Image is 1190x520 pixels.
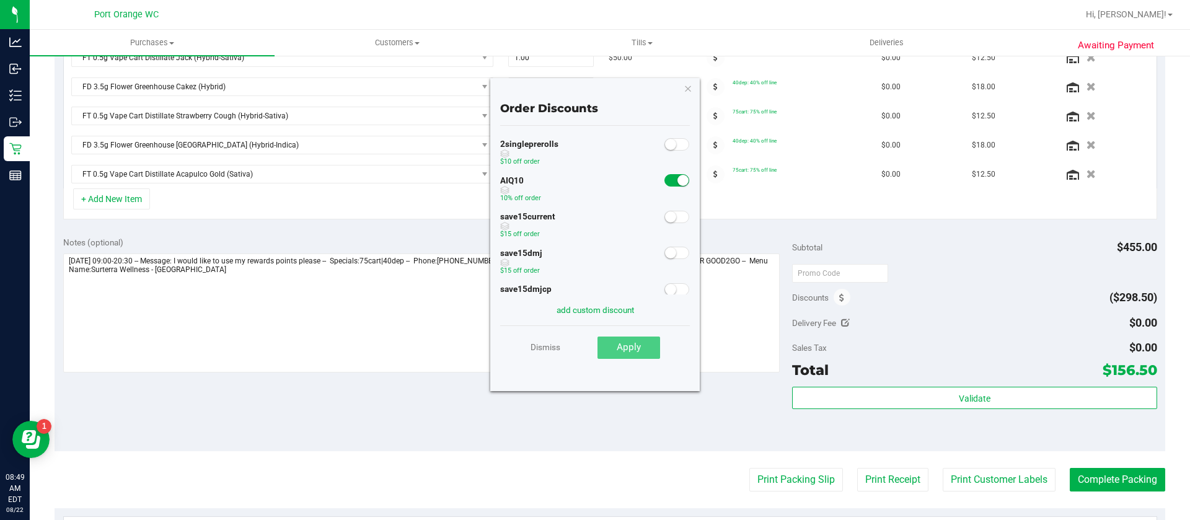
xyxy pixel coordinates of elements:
span: 40dep: 40% off line [733,138,777,144]
span: $455.00 [1117,240,1157,253]
span: FT 0.5g Vape Cart Distillate Jack (Hybrid-Sativa) [72,49,477,66]
span: discount can be used with other discounts [500,222,555,231]
span: Discounts [792,286,829,309]
span: Delivery Fee [792,318,836,328]
span: Deliveries [853,37,920,48]
button: Print Customer Labels [943,468,1056,491]
i: Edit Delivery Fee [841,319,850,327]
span: $0.00 [881,110,901,122]
div: AIQ10 [500,175,541,208]
a: Dismiss [531,336,560,358]
span: Apply [617,342,641,353]
button: Print Packing Slip [749,468,843,491]
span: NO DATA FOUND [71,165,493,183]
button: Validate [792,387,1157,409]
span: Tills [520,37,764,48]
a: Deliveries [764,30,1009,56]
div: save15current [500,211,555,244]
a: Customers [275,30,519,56]
button: + Add New Item [73,188,150,209]
span: Purchases [30,37,275,48]
span: Hi, [PERSON_NAME]! [1086,9,1166,19]
span: $12.50 [972,52,995,64]
span: FD 3.5g Flower Greenhouse Cakez (Hybrid) [72,78,477,95]
p: 08:49 AM EDT [6,472,24,505]
span: Port Orange WC [94,9,159,20]
span: discount can be used with other discounts [500,149,558,158]
span: Validate [959,394,990,403]
inline-svg: Reports [9,169,22,182]
span: $50.00 [609,52,632,64]
span: $12.50 [972,110,995,122]
span: Awaiting Payment [1078,38,1154,53]
span: 75cart: 75% off line [733,108,777,115]
inline-svg: Inbound [9,63,22,75]
span: $15 off order [500,230,540,238]
iframe: Resource center [12,421,50,458]
div: 2singleprerolls [500,138,558,172]
span: $0.00 [881,169,901,180]
a: add custom discount [557,305,634,315]
input: 1.00 [509,49,594,66]
span: discount can be used with other discounts [500,186,541,195]
div: save15dmjcp [500,283,552,317]
inline-svg: Analytics [9,36,22,48]
span: NO DATA FOUND [71,107,493,125]
span: discount can be used with other discounts [500,258,542,267]
iframe: Resource center unread badge [37,419,51,434]
button: Apply [597,337,660,359]
span: FD 3.5g Flower Greenhouse [GEOGRAPHIC_DATA] (Hybrid-Indica) [72,136,477,154]
span: 75cart: 75% off line [733,167,777,173]
span: $0.00 [881,52,901,64]
p: 08/22 [6,505,24,514]
span: NO DATA FOUND [71,77,493,96]
span: $156.50 [1103,361,1157,379]
span: Total [792,361,829,379]
a: Tills [519,30,764,56]
span: ($298.50) [1109,291,1157,304]
span: $0.00 [1129,341,1157,354]
span: Sales Tax [792,343,827,353]
span: 40dep: 40% off line [733,79,777,86]
span: NO DATA FOUND [71,48,493,67]
span: $0.00 [881,139,901,151]
span: NO DATA FOUND [71,136,493,154]
inline-svg: Retail [9,143,22,155]
div: save15dmj [500,247,542,281]
span: $18.00 [972,139,995,151]
span: $15 off order [500,267,540,275]
span: $12.50 [972,169,995,180]
span: 10% off order [500,194,541,202]
inline-svg: Outbound [9,116,22,128]
span: $0.00 [881,81,901,93]
inline-svg: Inventory [9,89,22,102]
span: $18.00 [972,81,995,93]
span: FT 0.5g Vape Cart Distillate Strawberry Cough (Hybrid-Sativa) [72,107,477,125]
a: Purchases [30,30,275,56]
span: $0.00 [1129,316,1157,329]
button: Complete Packing [1070,468,1165,491]
button: Print Receipt [857,468,928,491]
input: Promo Code [792,264,888,283]
span: Customers [275,37,519,48]
span: Subtotal [792,242,822,252]
span: Notes (optional) [63,237,123,247]
h4: Order Discounts [500,103,690,115]
span: FT 0.5g Vape Cart Distillate Acapulco Gold (Sativa) [72,165,477,183]
span: $10 off order [500,157,540,165]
